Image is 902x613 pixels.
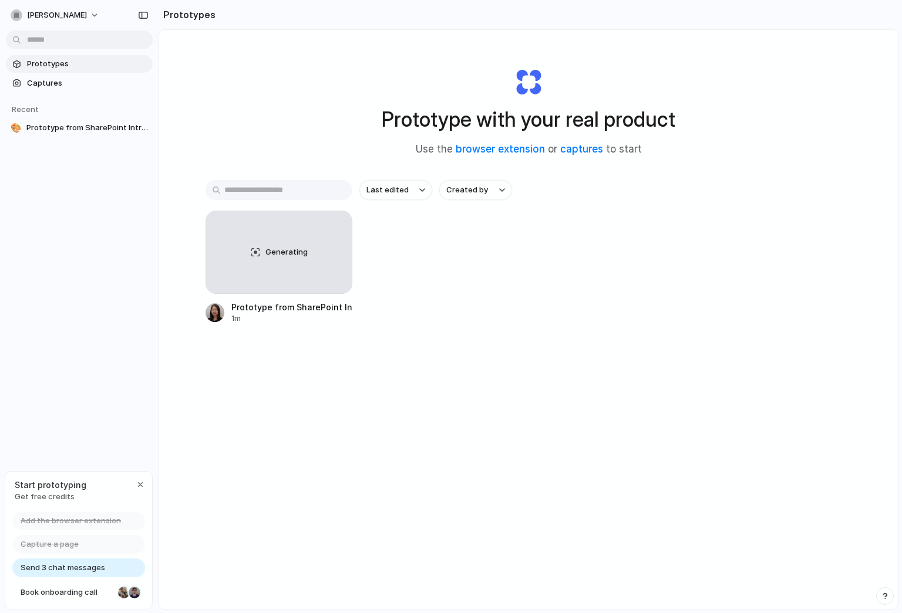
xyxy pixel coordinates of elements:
[6,6,105,25] button: [PERSON_NAME]
[265,246,308,258] span: Generating
[117,585,131,600] div: Nicole Kubica
[456,143,545,155] a: browser extension
[560,143,603,155] a: captures
[446,184,488,196] span: Created by
[27,9,87,21] span: [PERSON_NAME]
[15,491,86,503] span: Get free credits
[21,515,121,527] span: Add the browser extension
[206,211,352,324] a: GeneratingPrototype from SharePoint Intranet Home1m
[15,479,86,491] span: Start prototyping
[6,74,153,92] a: Captures
[231,301,352,313] div: Prototype from SharePoint Intranet Home
[127,585,142,600] div: Christian Iacullo
[382,104,675,135] h1: Prototype with your real product
[6,55,153,73] a: Prototypes
[27,58,148,70] span: Prototypes
[416,142,642,157] span: Use the or to start
[439,180,512,200] button: Created by
[231,313,352,324] div: 1m
[12,104,39,114] span: Recent
[21,562,105,574] span: Send 3 chat messages
[12,583,145,602] a: Book onboarding call
[11,122,22,134] div: 🎨
[159,8,216,22] h2: Prototypes
[27,77,148,89] span: Captures
[359,180,432,200] button: Last edited
[21,539,79,550] span: Capture a page
[26,122,148,134] span: Prototype from SharePoint Intranet Home
[366,184,409,196] span: Last edited
[21,587,113,598] span: Book onboarding call
[6,119,153,137] a: 🎨Prototype from SharePoint Intranet Home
